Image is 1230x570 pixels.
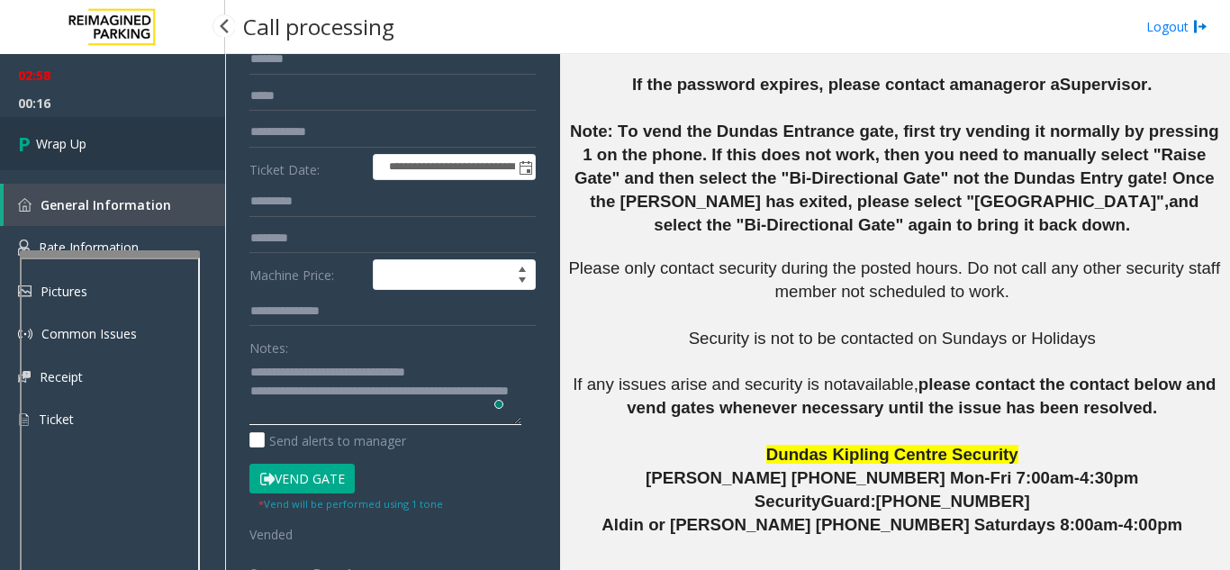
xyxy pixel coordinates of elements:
span: Guard: [820,492,875,511]
img: 'icon' [18,240,30,256]
img: 'icon' [18,371,31,383]
span: Toggle popup [515,155,535,180]
label: Ticket Date: [245,154,368,181]
a: General Information [4,184,225,226]
span: Aldin or [PERSON_NAME] [PHONE_NUMBER] Saturdays 8:00am-4:00pm [601,515,1182,534]
a: Logout [1146,17,1207,36]
img: logout [1193,17,1207,36]
span: Rate Information [39,239,139,256]
button: Vend Gate [249,464,355,494]
img: 'icon' [18,285,32,297]
span: General Information [41,196,171,213]
span: please contact the contact below and vend gates whenever necessary until the issue has been resolved [627,375,1216,417]
span: Security is not to be contacted on Sundays or Holidays [689,329,1096,348]
span: If the password expires, please contact a [632,75,959,94]
textarea: To enrich screen reader interactions, please activate Accessibility in Grammarly extension settings [249,357,521,425]
span: available, [847,375,918,394]
span: Decrease value [510,275,535,289]
span: Security [755,492,821,511]
span: Increase value [510,260,535,275]
span: Note: To vend the Dundas Entrance gate, first try vending it normally by pressing 1 on the phone.... [570,122,1218,211]
h3: Call processing [234,5,403,49]
span: or a [1029,75,1060,94]
span: Wrap Up [36,134,86,153]
span: [PHONE_NUMBER] [876,492,1030,511]
label: Machine Price: [245,259,368,290]
span: If any issues arise and security is not [573,375,847,394]
img: 'icon' [18,198,32,212]
span: . [1147,75,1152,94]
span: manager [959,75,1029,94]
span: Vended [249,526,293,543]
span: and select the "Bi-Directional Gate" again to bring it back down. [654,192,1198,234]
span: [PERSON_NAME] [PHONE_NUMBER] Mon-Fri 7:00am-4:30pm [646,468,1138,487]
span: Dundas Kipling Centre Security [766,445,1018,464]
label: Notes: [249,332,288,357]
small: Vend will be performed using 1 tone [258,497,443,511]
span: ", [1156,192,1169,211]
img: 'icon' [18,327,32,341]
label: Send alerts to manager [249,431,406,450]
img: 'icon' [18,412,30,428]
span: Please only contact security during the posted hours. Do not call any other security staff member... [568,258,1220,301]
span: . [1153,398,1157,417]
span: Supervisor [1060,75,1147,94]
